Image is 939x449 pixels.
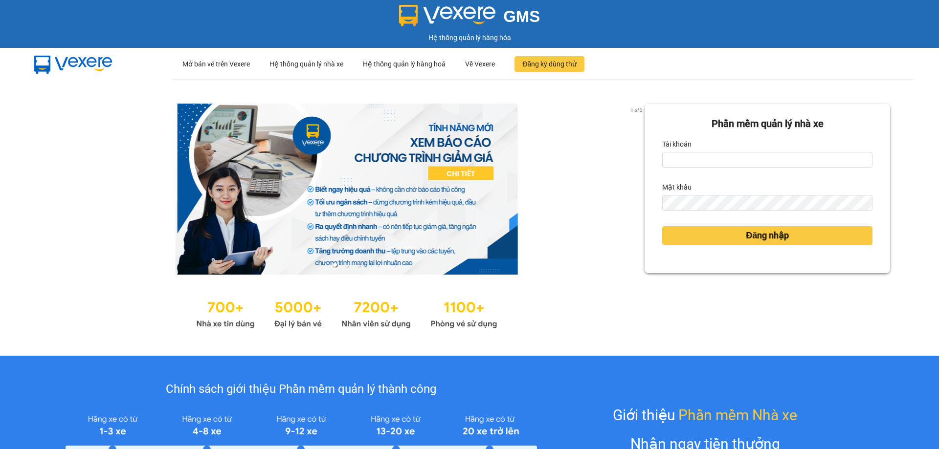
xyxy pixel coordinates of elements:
[631,104,645,275] button: next slide / item
[66,380,537,399] div: Chính sách giới thiệu Phần mềm quản lý thành công
[662,226,872,245] button: Đăng nhập
[24,48,122,80] img: mbUUG5Q.png
[522,59,577,69] span: Đăng ký dùng thử
[746,229,789,242] span: Đăng nhập
[357,263,360,267] li: slide item 3
[182,48,250,80] div: Mở bán vé trên Vexere
[465,48,495,80] div: Về Vexere
[503,7,540,25] span: GMS
[49,104,63,275] button: previous slide / item
[662,152,872,168] input: Tài khoản
[363,48,446,80] div: Hệ thống quản lý hàng hoá
[399,15,540,22] a: GMS
[662,179,692,195] label: Mật khẩu
[662,116,872,131] div: Phần mềm quản lý nhà xe
[514,56,584,72] button: Đăng ký dùng thử
[2,32,937,43] div: Hệ thống quản lý hàng hóa
[333,263,337,267] li: slide item 1
[269,48,343,80] div: Hệ thống quản lý nhà xe
[662,136,692,152] label: Tài khoản
[196,294,497,331] img: Statistics.png
[678,404,797,427] span: Phần mềm Nhà xe
[627,104,645,116] p: 1 of 3
[345,263,349,267] li: slide item 2
[662,195,872,211] input: Mật khẩu
[399,5,496,26] img: logo 2
[613,404,797,427] div: Giới thiệu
